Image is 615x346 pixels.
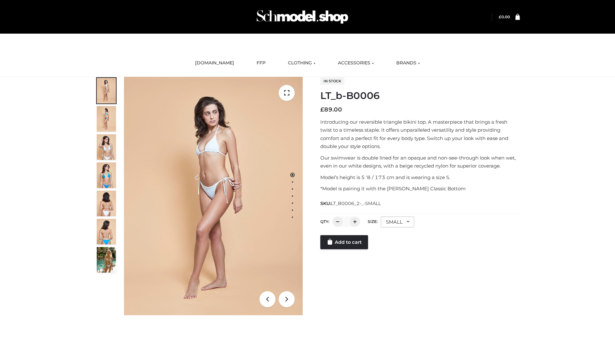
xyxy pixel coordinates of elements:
a: Add to cart [320,235,368,249]
p: *Model is pairing it with the [PERSON_NAME] Classic Bottom [320,185,520,193]
bdi: 0.00 [499,14,510,19]
a: ACCESSORIES [333,56,379,70]
label: QTY: [320,219,329,224]
span: In stock [320,77,344,85]
a: £0.00 [499,14,510,19]
img: ArielClassicBikiniTop_CloudNine_AzureSky_OW114ECO_7-scaled.jpg [97,191,116,216]
img: ArielClassicBikiniTop_CloudNine_AzureSky_OW114ECO_1 [124,77,303,315]
span: SKU: [320,200,381,207]
p: Our swimwear is double lined for an opaque and non-see-through look when wet, even in our white d... [320,154,520,170]
span: £ [320,106,324,113]
label: Size: [368,219,378,224]
bdi: 89.00 [320,106,342,113]
a: FFP [252,56,270,70]
a: [DOMAIN_NAME] [190,56,239,70]
a: BRANDS [391,56,425,70]
img: ArielClassicBikiniTop_CloudNine_AzureSky_OW114ECO_2-scaled.jpg [97,106,116,132]
img: Schmodel Admin 964 [254,4,350,29]
span: LT_B0006_2-_-SMALL [331,201,381,206]
p: Introducing our reversible triangle bikini top. A masterpiece that brings a fresh twist to a time... [320,118,520,151]
span: £ [499,14,501,19]
div: SMALL [381,217,414,227]
img: ArielClassicBikiniTop_CloudNine_AzureSky_OW114ECO_1-scaled.jpg [97,78,116,103]
img: Arieltop_CloudNine_AzureSky2.jpg [97,247,116,273]
p: Model’s height is 5 ‘8 / 173 cm and is wearing a size S. [320,173,520,182]
h1: LT_b-B0006 [320,90,520,102]
a: CLOTHING [283,56,320,70]
img: ArielClassicBikiniTop_CloudNine_AzureSky_OW114ECO_3-scaled.jpg [97,134,116,160]
img: ArielClassicBikiniTop_CloudNine_AzureSky_OW114ECO_8-scaled.jpg [97,219,116,244]
img: ArielClassicBikiniTop_CloudNine_AzureSky_OW114ECO_4-scaled.jpg [97,162,116,188]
